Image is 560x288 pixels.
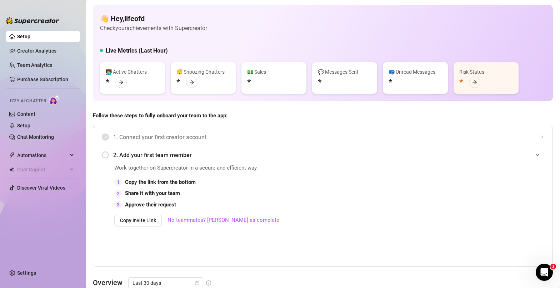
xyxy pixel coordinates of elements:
span: expanded [535,153,540,157]
h5: Live Metrics (Last Hour) [106,47,168,55]
span: arrow-right [472,80,477,85]
a: Setup [17,34,30,39]
span: arrow-right [119,80,124,85]
div: 📪 Unread Messages [389,68,442,76]
img: AI Chatter [49,95,60,105]
strong: Follow these steps to fully onboard your team to the app: [93,112,227,119]
a: Content [17,111,35,117]
span: 1 [550,264,556,269]
iframe: Adding Team Members [401,164,544,255]
a: Settings [17,270,36,276]
div: 👩‍💻 Active Chatters [106,68,159,76]
a: Purchase Subscription [17,77,68,82]
a: Team Analytics [17,62,52,68]
div: 💵 Sales [247,68,301,76]
a: Discover Viral Videos [17,185,65,191]
div: 3 [114,201,122,209]
div: 1 [114,178,122,186]
span: Chat Copilot [17,164,68,175]
a: Setup [17,123,30,128]
strong: Copy the link from the bottom [125,179,196,185]
button: Copy Invite Link [114,215,162,226]
article: Check your achievements with Supercreator [100,24,207,33]
a: Creator Analytics [17,45,74,57]
div: 😴 Snoozing Chatters [176,68,230,76]
span: 2. Add your first team member [113,151,544,160]
img: Chat Copilot [9,167,14,172]
div: 1. Connect your first creator account [102,128,544,146]
a: No teammates? [PERSON_NAME] as complete [167,216,279,225]
h4: 👋 Hey, lifeofd [100,14,207,24]
strong: Approve their request [125,201,176,208]
span: Automations [17,150,68,161]
span: 1. Connect your first creator account [113,133,544,142]
span: Copy Invite Link [120,218,156,223]
span: collapsed [540,135,544,139]
a: Chat Monitoring [17,134,54,140]
div: 2 [114,190,122,197]
div: 💬 Messages Sent [318,68,371,76]
div: Risk Status [459,68,513,76]
span: thunderbolt [9,152,15,158]
img: logo-BBDzfeDw.svg [6,17,59,24]
span: Work together on Supercreator in a secure and efficient way. [114,164,383,172]
span: calendar [195,281,199,285]
strong: Share it with your team [125,190,180,196]
iframe: Intercom live chat [536,264,553,281]
span: arrow-right [189,80,194,85]
div: 2. Add your first team member [102,146,544,164]
span: Izzy AI Chatter [10,98,46,104]
span: info-circle [206,280,211,285]
article: Overview [93,277,122,288]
